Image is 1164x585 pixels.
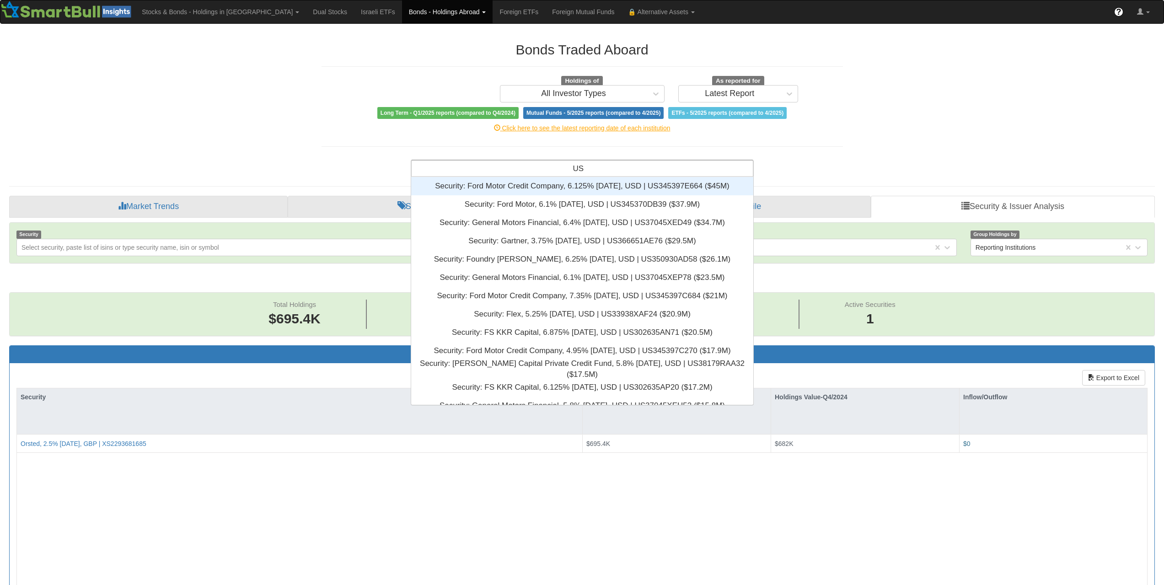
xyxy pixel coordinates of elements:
span: Group Holdings by [971,231,1019,238]
div: Latest Report [705,89,754,98]
div: Reporting Institutions [976,243,1036,252]
a: Israeli ETFs [354,0,402,23]
a: ? [1107,0,1130,23]
div: Security: ‎[PERSON_NAME] Capital Private Credit Fund, 5.8% [DATE], USD | US38179RAA32 ‎($17.5M)‏ [411,360,753,378]
span: Holdings of [561,76,602,86]
div: grid [411,177,753,451]
span: Security [16,231,41,238]
div: Security: ‎Foundry [PERSON_NAME], 6.25% [DATE], USD | US350930AD58 ‎($26.1M)‏ [411,250,753,268]
span: As reported for [712,76,764,86]
div: Click here to see the latest reporting date of each institution [315,123,850,133]
div: Security: ‎FS KKR Capital, 6.125% [DATE], USD | US302635AP20 ‎($17.2M)‏ [411,378,753,397]
div: Security: ‎Ford Motor Credit Company, 6.125% [DATE], USD | US345397E664 ‎($45M)‏ [411,177,753,195]
a: Dual Stocks [306,0,354,23]
div: Security: ‎Ford Motor, 6.1% [DATE], USD | US345370DB39 ‎($37.9M)‏ [411,195,753,214]
div: Security: ‎Ford Motor Credit Company, 7.35% [DATE], USD | US345397C684 ‎($21M)‏ [411,287,753,305]
div: Security: ‎FS KKR Capital, 6.875% [DATE], USD | US302635AN71 ‎($20.5M)‏ [411,323,753,342]
a: Foreign Mutual Funds [545,0,621,23]
span: Active Securities [845,301,896,308]
div: Security: ‎Gartner, 3.75% [DATE], USD | US366651AE76 ‎($29.5M)‏ [411,232,753,250]
h2: Orsted AS - Issuer Analysis [9,273,1155,288]
span: $695.4K [586,440,610,447]
span: ? [1116,7,1121,16]
button: Export to Excel [1082,370,1145,386]
div: Security: ‎General Motors Financial, 5.8% [DATE], USD | US37045XEH52 ‎($15.8M)‏ [411,397,753,415]
div: Security [17,388,582,406]
div: Security: ‎Flex, 5.25% [DATE], USD | US33938XAF24 ‎($20.9M)‏ [411,305,753,323]
h3: Total Holdings in [GEOGRAPHIC_DATA] AS Securities [16,350,1148,359]
span: $695.4K [268,311,320,326]
span: $0 [963,440,971,447]
a: Security & Issuer Analysis [871,196,1155,218]
a: Market Trends [9,196,288,218]
img: Smartbull [0,0,135,19]
span: 1 [845,309,896,329]
h2: Bonds Traded Aboard [322,42,843,57]
span: ETFs - 5/2025 reports (compared to 4/2025) [668,107,787,119]
span: Total Holdings [273,301,316,308]
a: Sector Breakdown [288,196,582,218]
span: Mutual Funds - 5/2025 reports (compared to 4/2025) [523,107,664,119]
button: Orsted, 2.5% [DATE], GBP | XS2293681685 [21,439,146,448]
div: Security: ‎General Motors Financial, 6.4% [DATE], USD | US37045XED49 ‎($34.7M)‏ [411,214,753,232]
div: Select security, paste list of isins or type security name, isin or symbol [21,243,219,252]
div: All Investor Types [541,89,606,98]
div: Security: ‎Ford Motor Credit Company, 4.95% [DATE], USD | US345397C270 ‎($17.9M)‏ [411,342,753,360]
div: Holdings Value-Q4/2024 [771,388,959,406]
a: Bonds - Holdings Abroad [402,0,493,23]
span: Long Term - Q1/2025 reports (compared to Q4/2024) [377,107,519,119]
div: Security: ‎General Motors Financial, 6.1% [DATE], USD | US37045XEP78 ‎($23.5M)‏ [411,268,753,287]
a: Stocks & Bonds - Holdings in [GEOGRAPHIC_DATA] [135,0,306,23]
div: Inflow/Outflow [960,388,1147,406]
span: $682K [775,440,793,447]
a: Foreign ETFs [493,0,545,23]
a: 🔒 Alternative Assets [621,0,701,23]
